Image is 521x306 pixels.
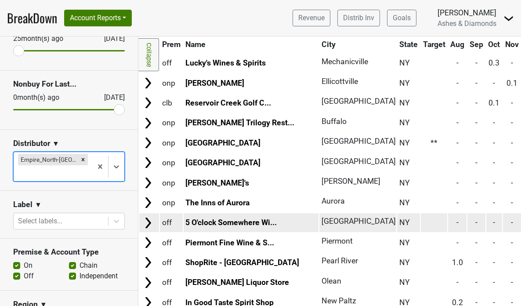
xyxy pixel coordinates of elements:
span: - [493,79,495,87]
span: - [493,178,495,187]
td: off [160,233,183,252]
span: - [475,178,478,187]
span: - [511,178,513,187]
td: clb [160,94,183,113]
span: Pearl River [322,256,358,265]
span: - [511,218,513,227]
span: - [456,79,459,87]
span: NY [399,118,410,127]
img: Arrow right [141,176,155,189]
span: - [475,158,478,167]
div: Remove Empire_North-NY [78,154,88,165]
span: Piermont [322,237,353,245]
td: onp [160,153,183,172]
th: Aug: activate to sort column ascending [448,36,467,52]
th: &nbsp;: activate to sort column ascending [139,36,159,52]
span: - [511,58,513,67]
span: - [475,138,478,147]
label: Chain [80,260,98,271]
img: Arrow right [141,236,155,249]
span: - [493,198,495,207]
span: - [456,218,459,227]
span: 0.1 [488,98,499,107]
th: Sep: activate to sort column ascending [467,36,485,52]
span: NY [399,138,410,147]
span: Ellicottville [322,77,358,86]
label: Independent [80,271,118,281]
span: - [475,58,478,67]
div: 25 month(s) ago [13,33,83,44]
span: - [511,238,513,247]
td: onp [160,193,183,212]
img: Arrow right [141,117,155,130]
div: Empire_North-[GEOGRAPHIC_DATA] [18,154,78,165]
td: off [160,253,183,272]
span: - [456,238,459,247]
span: NY [399,218,410,227]
img: Arrow right [141,136,155,149]
a: Goals [387,10,416,26]
span: ▼ [52,138,59,149]
span: - [456,98,459,107]
span: 1.0 [452,258,463,267]
th: Prem: activate to sort column ascending [160,36,183,52]
a: Revenue [293,10,330,26]
span: NY [399,258,410,267]
div: [DATE] [96,33,125,44]
img: Dropdown Menu [503,13,514,24]
h3: Label [13,200,33,209]
span: Target [423,40,445,49]
button: Account Reports [64,10,132,26]
h3: Nonbuy For Last... [13,80,125,89]
th: Target: activate to sort column ascending [421,36,448,52]
label: On [24,260,33,271]
img: Arrow right [141,196,155,209]
span: 0.1 [507,79,517,87]
span: [GEOGRAPHIC_DATA] [322,97,396,106]
div: [DATE] [96,92,125,103]
span: Mechanicville [322,57,368,66]
a: 5 O'clock Somewhere Wi... [185,218,277,227]
span: - [456,118,459,127]
span: [GEOGRAPHIC_DATA] [322,217,396,226]
span: Ashes & Diamonds [438,19,496,28]
span: - [475,118,478,127]
span: - [475,79,478,87]
img: Arrow right [141,256,155,269]
span: NY [399,198,410,207]
a: [GEOGRAPHIC_DATA] [185,138,260,147]
span: - [456,138,459,147]
span: 0.3 [488,58,499,67]
a: Piermont Fine Wine & S... [185,238,274,247]
a: BreakDown [7,9,57,27]
span: - [511,118,513,127]
th: City: activate to sort column ascending [319,36,392,52]
a: [PERSON_NAME]'s [185,178,249,187]
span: - [493,218,495,227]
td: onp [160,133,183,152]
span: NY [399,79,410,87]
label: Off [24,271,34,281]
span: - [456,198,459,207]
span: - [493,278,495,287]
td: off [160,273,183,292]
a: [PERSON_NAME] [185,79,244,87]
img: Arrow right [141,276,155,289]
span: NY [399,58,410,67]
span: NY [399,158,410,167]
span: - [511,98,513,107]
span: - [475,258,478,267]
a: [PERSON_NAME] Trilogy Rest... [185,118,294,127]
span: Prem [162,40,181,49]
td: off [160,213,183,232]
span: Aurora [322,197,345,205]
h3: Distributor [13,139,50,148]
span: - [456,158,459,167]
a: [GEOGRAPHIC_DATA] [185,158,260,167]
span: - [475,238,478,247]
span: [GEOGRAPHIC_DATA] [322,137,396,146]
a: Reservoir Creek Golf C... [185,98,271,107]
div: [PERSON_NAME] [438,7,496,18]
span: NY [399,98,410,107]
td: onp [160,113,183,132]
